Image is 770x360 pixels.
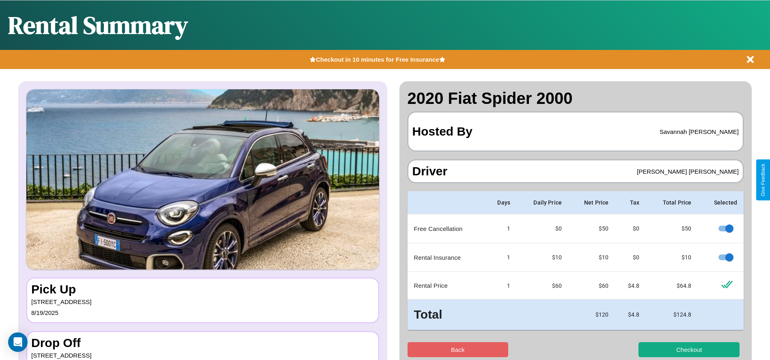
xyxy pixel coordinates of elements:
td: 1 [485,272,517,300]
p: Free Cancellation [414,223,478,234]
p: [STREET_ADDRESS] [31,296,374,307]
p: 8 / 19 / 2025 [31,307,374,318]
p: [PERSON_NAME] [PERSON_NAME] [637,166,739,177]
h3: Total [414,306,478,323]
h1: Rental Summary [8,9,188,42]
td: $ 4.8 [615,272,646,300]
td: $0 [615,243,646,272]
b: Checkout in 10 minutes for Free Insurance [316,56,439,63]
table: simple table [408,191,744,330]
td: $0 [615,214,646,243]
p: Savannah [PERSON_NAME] [660,126,739,137]
td: $ 4.8 [615,300,646,330]
td: $ 50 [568,214,615,243]
button: Checkout [638,342,740,357]
td: $0 [517,214,568,243]
p: Rental Insurance [414,252,478,263]
td: $ 64.8 [646,272,698,300]
td: $ 50 [646,214,698,243]
td: $10 [517,243,568,272]
div: Open Intercom Messenger [8,332,28,352]
td: 1 [485,243,517,272]
h2: 2020 Fiat Spider 2000 [408,89,744,108]
th: Daily Price [517,191,568,214]
h3: Pick Up [31,282,374,296]
h3: Hosted By [412,116,472,147]
th: Selected [698,191,744,214]
td: $ 120 [568,300,615,330]
th: Tax [615,191,646,214]
div: Give Feedback [760,164,766,196]
td: $ 124.8 [646,300,698,330]
button: Back [408,342,509,357]
th: Days [485,191,517,214]
th: Net Price [568,191,615,214]
th: Total Price [646,191,698,214]
td: $ 60 [517,272,568,300]
h3: Driver [412,164,448,178]
td: 1 [485,214,517,243]
td: $ 60 [568,272,615,300]
h3: Drop Off [31,336,374,350]
td: $ 10 [646,243,698,272]
td: $ 10 [568,243,615,272]
p: Rental Price [414,280,478,291]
